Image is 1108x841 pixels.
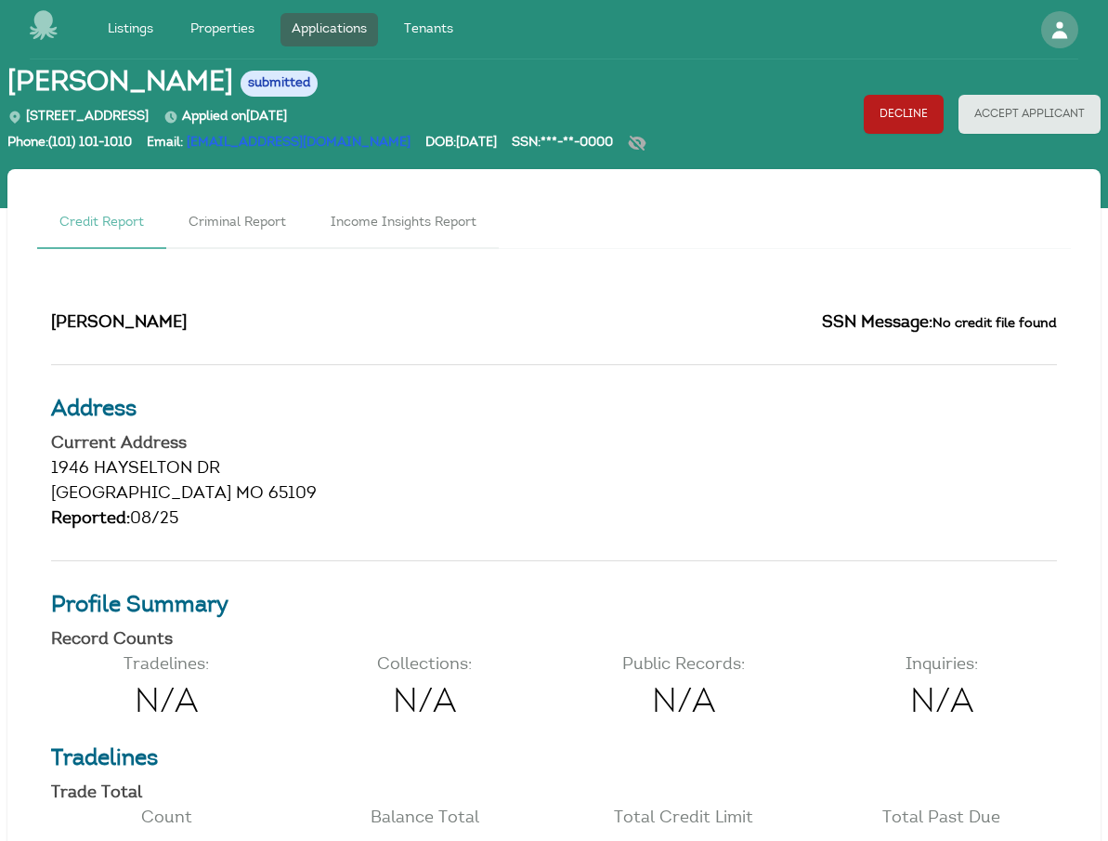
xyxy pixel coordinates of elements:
[393,13,464,46] a: Tenants
[97,13,164,46] a: Listings
[827,653,1057,678] p: Inquiries:
[568,678,799,729] span: N/A
[51,785,1057,802] h4: Trade Total
[37,199,166,249] a: Credit Report
[51,393,1057,427] h3: Address
[51,511,130,528] span: Reported:
[51,589,1057,623] h3: Profile Summary
[163,111,287,124] span: Applied on [DATE]
[179,13,266,46] a: Properties
[932,317,1057,331] small: No credit file found
[958,95,1101,134] button: Accept Applicant
[51,653,281,678] p: Tradelines:
[280,13,378,46] a: Applications
[187,137,411,150] a: [EMAIL_ADDRESS][DOMAIN_NAME]
[37,199,1071,249] nav: Tabs
[308,199,499,249] a: Income Insights Report
[51,486,231,503] span: [GEOGRAPHIC_DATA]
[51,436,1057,453] h4: Current Address
[241,71,318,97] span: submitted
[166,199,308,249] a: Criminal Report
[425,134,497,162] div: DOB: [DATE]
[7,134,132,162] div: Phone: (101) 101-1010
[268,486,317,503] span: 65109
[51,807,281,832] p: Count
[51,311,541,336] h2: [PERSON_NAME]
[51,507,1057,532] div: 08/25
[309,807,540,832] p: Balance Total
[7,111,149,124] span: [STREET_ADDRESS]
[568,653,799,678] p: Public Records:
[51,461,220,478] span: 1946 HAYSELTON DR
[822,315,932,332] span: SSN Message:
[309,678,540,729] span: N/A
[51,678,281,729] span: N/A
[51,632,1057,649] h4: Record Counts
[236,486,264,503] span: MO
[51,742,1057,776] h3: Tradelines
[864,95,944,134] button: Decline
[7,67,233,100] span: [PERSON_NAME]
[827,807,1057,832] p: Total Past Due
[568,807,799,832] p: Total Credit Limit
[309,653,540,678] p: Collections:
[827,678,1057,729] span: N/A
[147,134,411,162] div: Email:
